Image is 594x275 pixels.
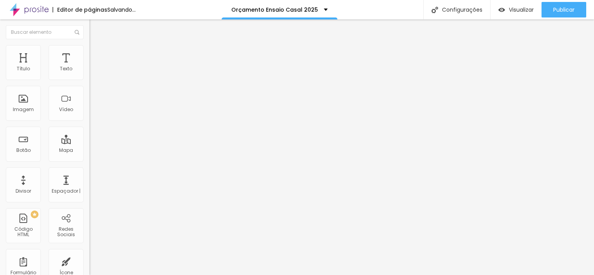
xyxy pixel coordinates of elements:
div: Título [17,66,30,71]
div: Redes Sociais [51,226,81,238]
img: Ícone [432,7,438,13]
p: Orçamento Ensaio Casal 2025 [231,7,318,12]
img: view-1.svg [498,7,505,13]
div: Vídeo [59,107,73,112]
button: Publicar [542,2,586,17]
span: Publicar [553,7,575,13]
img: Ícone [75,30,79,35]
div: Salvando... [107,7,136,12]
input: Buscar elemento [6,25,84,39]
iframe: Editor [89,19,594,275]
div: Texto [60,66,72,71]
font: Configurações [442,7,482,12]
div: Mapa [59,148,73,153]
div: Imagem [13,107,34,112]
button: Visualizar [491,2,542,17]
div: Botão [16,148,31,153]
div: Editor de páginas [52,7,107,12]
div: Código HTML [8,226,38,238]
div: Divisor [16,188,31,194]
span: Visualizar [509,7,534,13]
div: Espaçador | [52,188,80,194]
